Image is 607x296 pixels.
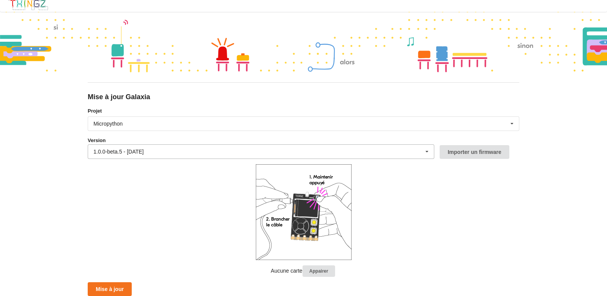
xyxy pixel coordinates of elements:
button: Importer un firmware [440,145,509,159]
img: galaxia_plug.png [256,164,352,260]
button: Mise à jour [88,282,132,296]
div: 1.0.0-beta.5 - [DATE] [93,149,144,154]
label: Version [88,137,106,144]
div: Mise à jour Galaxia [88,93,519,101]
p: Aucune carte [88,265,519,277]
button: Appairer [303,265,335,277]
div: Micropython [93,121,123,126]
label: Projet [88,107,519,115]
